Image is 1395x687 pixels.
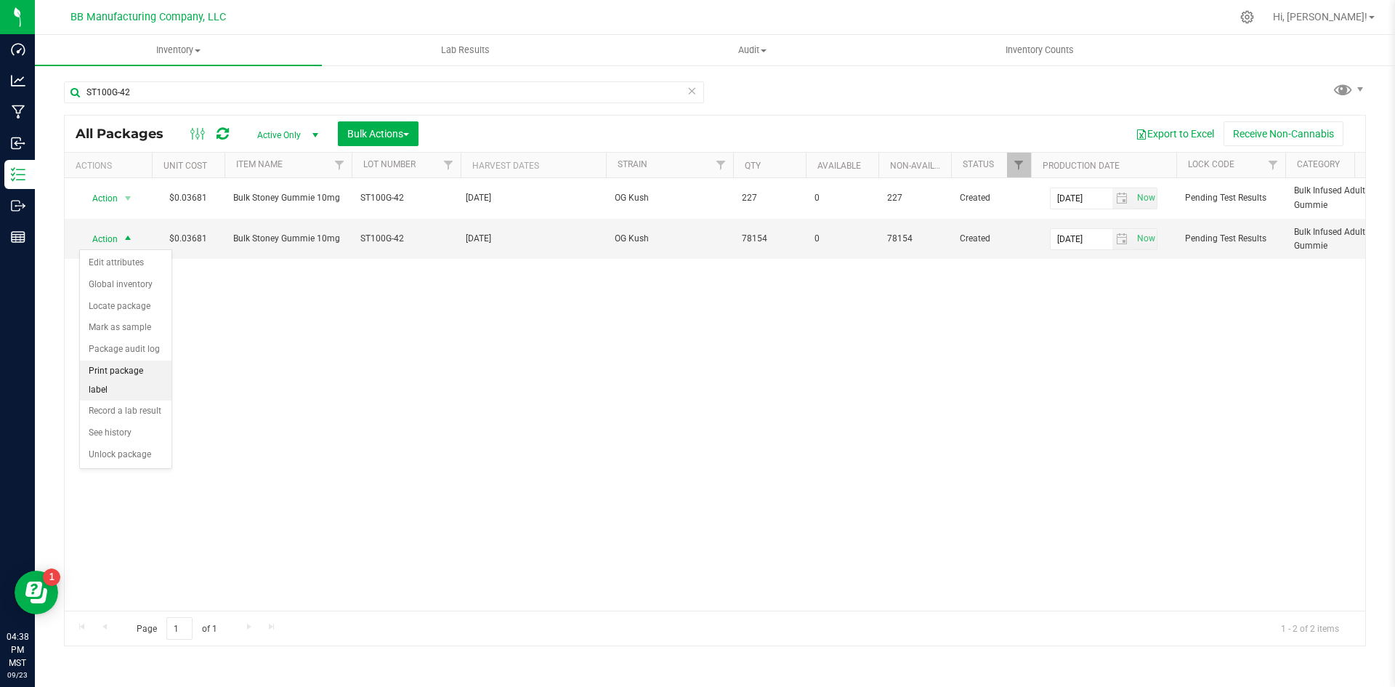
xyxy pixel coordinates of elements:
a: Filter [437,153,461,177]
a: Available [817,161,861,171]
button: Export to Excel [1126,121,1224,146]
span: Set Current date [1133,228,1158,249]
td: $0.03681 [152,219,225,259]
span: Bulk Actions [347,128,409,140]
span: 78154 [887,232,942,246]
input: 1 [166,617,193,640]
li: Print package label [80,361,171,401]
span: OG Kush [615,232,724,246]
a: Strain [618,159,647,169]
span: Inventory [35,44,322,57]
a: Audit [609,35,896,65]
span: Created [960,191,1022,205]
div: Manage settings [1238,10,1256,24]
a: Inventory [35,35,322,65]
span: ST100G-42 [360,191,452,205]
button: Bulk Actions [338,121,418,146]
iframe: Resource center unread badge [43,569,60,586]
span: 0 [814,232,870,246]
p: 04:38 PM MST [7,630,28,670]
span: 78154 [742,232,797,246]
li: Mark as sample [80,317,171,339]
li: Global inventory [80,274,171,296]
li: Package audit log [80,339,171,361]
span: select [1112,229,1133,249]
span: Clear [687,81,697,100]
li: Locate package [80,296,171,318]
a: Category [1297,159,1340,169]
span: 227 [887,191,942,205]
span: All Packages [76,126,178,142]
span: Audit [610,44,895,57]
span: Pending Test Results [1185,232,1277,246]
span: 1 - 2 of 2 items [1269,617,1351,639]
button: Receive Non-Cannabis [1224,121,1343,146]
a: Production Date [1043,161,1120,171]
td: $0.03681 [152,178,225,219]
iframe: Resource center [15,571,58,614]
span: Created [960,232,1022,246]
span: Action [79,188,118,209]
inline-svg: Analytics [11,73,25,88]
span: OG Kush [615,191,724,205]
a: Lock Code [1188,159,1234,169]
a: Lot Number [363,159,416,169]
span: select [1133,229,1157,249]
a: Filter [709,153,733,177]
span: Bulk Stoney Gummie 10mg [233,191,343,205]
span: Lab Results [421,44,509,57]
inline-svg: Manufacturing [11,105,25,119]
inline-svg: Inventory [11,167,25,182]
th: Harvest Dates [461,153,606,178]
span: select [119,229,137,249]
a: Inventory Counts [896,35,1183,65]
li: Edit attributes [80,252,171,274]
span: Set Current date [1133,188,1158,209]
li: Record a lab result [80,401,171,422]
span: Pending Test Results [1185,191,1277,205]
span: 227 [742,191,797,205]
a: Unit Cost [163,161,207,171]
div: Value 1: 2024-11-19 [466,191,602,205]
a: Lab Results [322,35,609,65]
span: ST100G-42 [360,232,452,246]
span: Bulk Stoney Gummie 10mg [233,232,343,246]
a: Filter [1261,153,1285,177]
input: Search Package ID, Item Name, SKU, Lot or Part Number... [64,81,704,103]
a: Qty [745,161,761,171]
span: BB Manufacturing Company, LLC [70,11,226,23]
inline-svg: Inbound [11,136,25,150]
inline-svg: Reports [11,230,25,244]
a: Filter [328,153,352,177]
span: Page of 1 [124,617,229,640]
span: select [119,188,137,209]
p: 09/23 [7,670,28,680]
span: select [1133,188,1157,209]
a: Status [963,159,994,169]
a: Filter [1007,153,1031,177]
a: Non-Available [890,161,955,171]
div: Actions [76,161,146,171]
span: select [1112,188,1133,209]
li: Unlock package [80,444,171,466]
span: Inventory Counts [986,44,1093,57]
div: Value 1: 2024-11-19 [466,232,602,246]
span: Action [79,229,118,249]
span: Hi, [PERSON_NAME]! [1273,11,1367,23]
li: See history [80,422,171,444]
a: Item Name [236,159,283,169]
inline-svg: Dashboard [11,42,25,57]
span: 0 [814,191,870,205]
inline-svg: Outbound [11,198,25,213]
